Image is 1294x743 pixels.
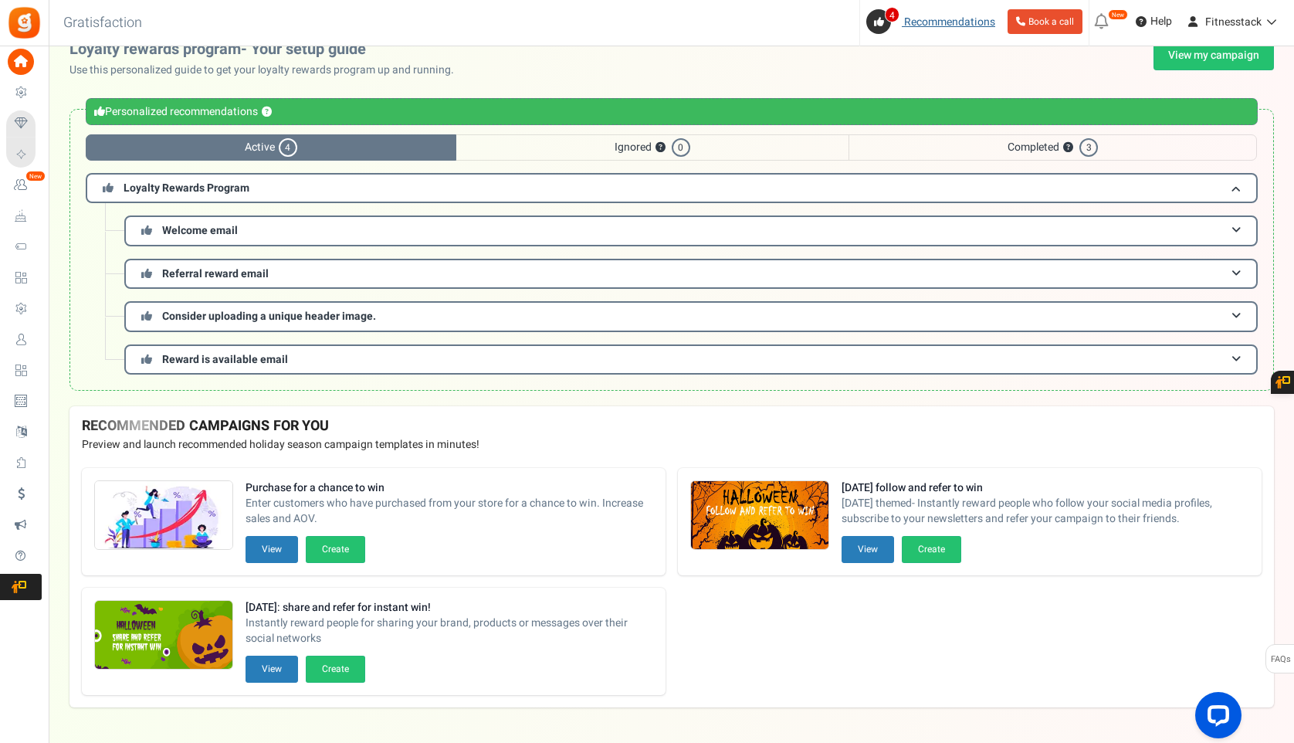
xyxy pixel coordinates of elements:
[279,138,297,157] span: 4
[162,222,238,239] span: Welcome email
[1270,645,1291,674] span: FAQs
[246,480,653,496] strong: Purchase for a chance to win
[95,481,232,551] img: Recommended Campaigns
[95,601,232,670] img: Recommended Campaigns
[885,7,899,22] span: 4
[124,180,249,196] span: Loyalty Rewards Program
[7,5,42,40] img: Gratisfaction
[86,98,1258,125] div: Personalized recommendations
[262,107,272,117] button: ?
[1063,143,1073,153] button: ?
[86,134,456,161] span: Active
[1205,14,1262,30] span: Fitnesstack
[246,656,298,683] button: View
[82,419,1262,434] h4: RECOMMENDED CAMPAIGNS FOR YOU
[849,134,1257,161] span: Completed
[1108,9,1128,20] em: New
[691,481,828,551] img: Recommended Campaigns
[162,308,376,324] span: Consider uploading a unique header image.
[162,266,269,282] span: Referral reward email
[246,536,298,563] button: View
[46,8,159,39] h3: Gratisfaction
[842,496,1249,527] span: [DATE] themed- Instantly reward people who follow your social media profiles, subscribe to your n...
[1147,14,1172,29] span: Help
[1130,9,1178,34] a: Help
[842,480,1249,496] strong: [DATE] follow and refer to win
[655,143,666,153] button: ?
[842,536,894,563] button: View
[456,134,849,161] span: Ignored
[904,14,995,30] span: Recommendations
[69,41,466,58] h2: Loyalty rewards program- Your setup guide
[69,63,466,78] p: Use this personalized guide to get your loyalty rewards program up and running.
[902,536,961,563] button: Create
[25,171,46,182] em: New
[6,172,42,198] a: New
[1153,41,1274,70] a: View my campaign
[1079,138,1098,157] span: 3
[1008,9,1082,34] a: Book a call
[306,656,365,683] button: Create
[246,496,653,527] span: Enter customers who have purchased from your store for a chance to win. Increase sales and AOV.
[246,600,653,616] strong: [DATE]: share and refer for instant win!
[162,351,288,368] span: Reward is available email
[672,138,690,157] span: 0
[866,9,1001,34] a: 4 Recommendations
[82,437,1262,453] p: Preview and launch recommended holiday season campaign templates in minutes!
[306,536,365,563] button: Create
[246,616,653,646] span: Instantly reward people for sharing your brand, products or messages over their social networks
